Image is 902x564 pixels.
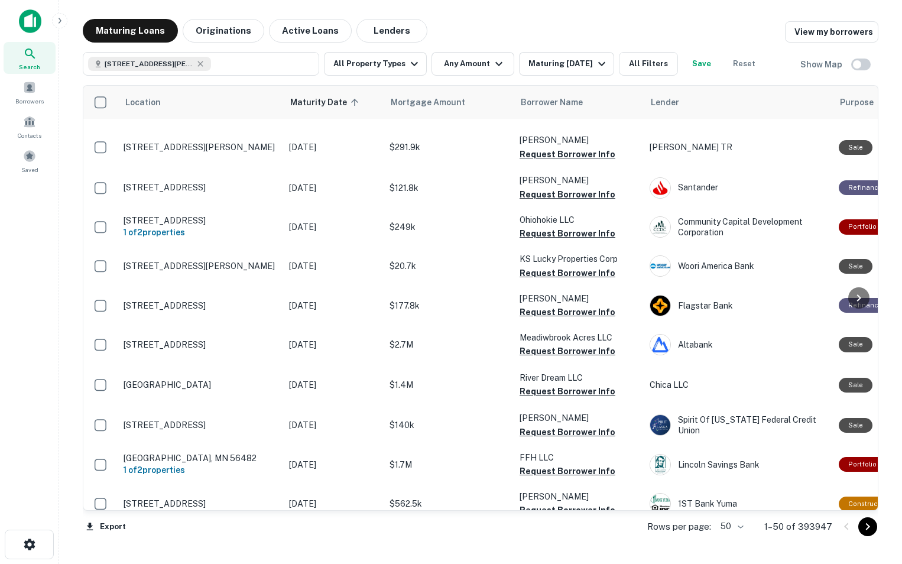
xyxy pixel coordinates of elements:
div: Maturing [DATE] [528,57,609,71]
button: All Property Types [324,52,427,76]
button: Request Borrower Info [520,147,615,161]
img: picture [650,455,670,475]
button: Request Borrower Info [520,266,615,280]
div: Sale [839,378,872,393]
button: Request Borrower Info [520,344,615,358]
p: [DATE] [289,497,378,510]
p: Meadiwbrook Acres LLC [520,331,638,344]
button: Active Loans [269,19,352,43]
iframe: Chat Widget [843,432,902,488]
img: picture [650,256,670,276]
button: Request Borrower Info [520,305,615,319]
th: Borrower Name [514,86,644,119]
a: Saved [4,145,56,177]
p: $121.8k [390,181,508,195]
span: Search [19,62,40,72]
img: picture [650,296,670,316]
p: [DATE] [289,141,378,154]
button: Save your search to get updates of matches that match your search criteria. [683,52,721,76]
div: Woori America Bank [650,255,827,277]
p: [STREET_ADDRESS] [124,215,277,226]
img: capitalize-icon.png [19,9,41,33]
p: $562.5k [390,497,508,510]
button: [STREET_ADDRESS][PERSON_NAME] [83,52,319,76]
p: [GEOGRAPHIC_DATA] [124,380,277,390]
p: Rows per page: [647,520,711,534]
button: Export [83,518,129,536]
th: Location [118,86,283,119]
div: 50 [716,518,745,535]
button: Maturing Loans [83,19,178,43]
a: Search [4,42,56,74]
th: Lender [644,86,833,119]
h6: Show Map [800,58,844,71]
span: [STREET_ADDRESS][PERSON_NAME] [105,59,193,69]
button: Request Borrower Info [520,425,615,439]
p: [STREET_ADDRESS] [124,498,277,509]
span: Mortgage Amount [391,95,481,109]
p: FFH LLC [520,451,638,464]
span: Saved [21,165,38,174]
span: Borrower Name [521,95,583,109]
div: Lincoln Savings Bank [650,454,827,475]
div: This loan purpose was for refinancing [839,180,892,195]
h6: 1 of 2 properties [124,463,277,477]
a: View my borrowers [785,21,878,43]
span: Maturity Date [290,95,362,109]
div: Borrowers [4,76,56,108]
p: [DATE] [289,260,378,273]
img: picture [650,217,670,237]
button: Go to next page [858,517,877,536]
p: [DATE] [289,458,378,471]
div: 1ST Bank Yuma [650,493,827,514]
span: Purpose [840,95,874,109]
p: $177.8k [390,299,508,312]
span: Lender [651,95,679,109]
button: Originations [183,19,264,43]
p: [PERSON_NAME] [520,134,638,147]
p: [STREET_ADDRESS] [124,420,277,430]
p: $20.7k [390,260,508,273]
button: Lenders [356,19,427,43]
button: Request Borrower Info [520,503,615,517]
p: $249k [390,221,508,234]
p: $291.9k [390,141,508,154]
p: [STREET_ADDRESS] [124,182,277,193]
div: Spirit Of [US_STATE] Federal Credit Union [650,414,827,436]
p: [PERSON_NAME] [520,490,638,503]
p: [DATE] [289,299,378,312]
div: Flagstar Bank [650,295,827,316]
a: Contacts [4,111,56,142]
div: Sale [839,418,872,433]
p: Ohiohokie LLC [520,213,638,226]
p: [STREET_ADDRESS] [124,339,277,350]
div: This is a portfolio loan with 2 properties [839,457,886,472]
p: [STREET_ADDRESS][PERSON_NAME] [124,261,277,271]
div: Altabank [650,334,827,355]
p: [DATE] [289,221,378,234]
p: [PERSON_NAME] [520,174,638,187]
img: picture [650,415,670,435]
p: [GEOGRAPHIC_DATA], MN 56482 [124,453,277,463]
span: Contacts [18,131,41,140]
p: [DATE] [289,181,378,195]
p: $140k [390,419,508,432]
p: [STREET_ADDRESS][PERSON_NAME] [124,142,277,153]
p: River Dream LLC [520,371,638,384]
p: $1.7M [390,458,508,471]
p: [DATE] [289,419,378,432]
div: Sale [839,259,872,274]
div: This loan purpose was for refinancing [839,298,892,313]
div: This is a portfolio loan with 2 properties [839,219,886,234]
button: Any Amount [431,52,514,76]
th: Mortgage Amount [384,86,514,119]
p: [PERSON_NAME] TR [650,141,827,154]
p: KS Lucky Properties Corp [520,252,638,265]
button: Maturing [DATE] [519,52,614,76]
button: Request Borrower Info [520,226,615,241]
div: Sale [839,140,872,155]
